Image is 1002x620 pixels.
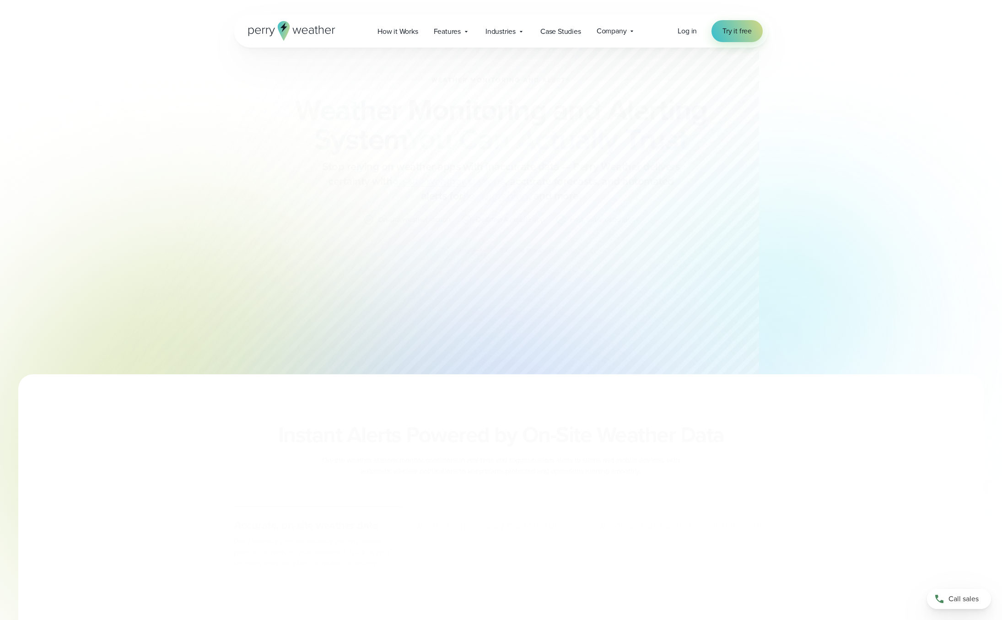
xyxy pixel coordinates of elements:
[948,593,979,604] span: Call sales
[533,22,589,41] a: Case Studies
[927,589,991,609] a: Call sales
[722,26,752,37] span: Try it free
[678,26,697,37] a: Log in
[370,22,426,41] a: How it Works
[540,26,581,37] span: Case Studies
[711,20,763,42] a: Try it free
[434,26,461,37] span: Features
[678,26,697,36] span: Log in
[485,26,516,37] span: Industries
[377,26,418,37] span: How it Works
[597,26,627,37] span: Company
